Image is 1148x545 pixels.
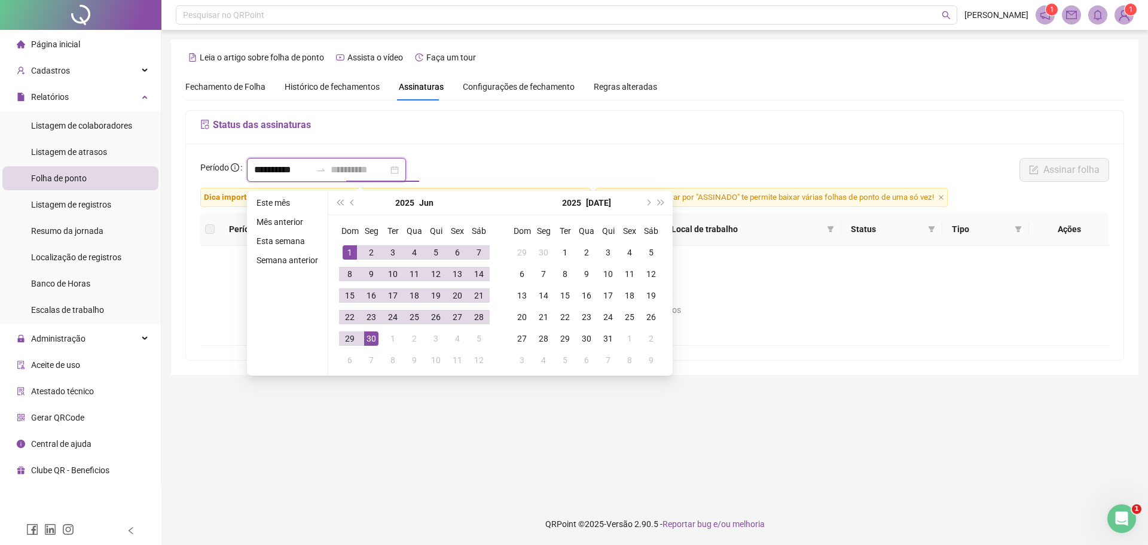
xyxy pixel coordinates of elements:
div: 29 [343,331,357,346]
span: Dica importante: [204,193,265,202]
button: month panel [419,191,433,215]
div: 19 [644,288,658,303]
div: 13 [450,267,465,281]
div: 12 [644,267,658,281]
td: 2025-08-09 [640,349,662,371]
span: Fechamento de Folha [185,82,265,92]
div: 8 [386,353,400,367]
div: 28 [536,331,551,346]
td: 2025-08-05 [554,349,576,371]
td: 2025-06-13 [447,263,468,285]
td: 2025-08-07 [597,349,619,371]
div: 25 [622,310,637,324]
td: 2025-06-02 [361,242,382,263]
div: 5 [644,245,658,260]
div: 6 [579,353,594,367]
div: 30 [579,331,594,346]
td: 2025-07-10 [425,349,447,371]
td: 2025-06-12 [425,263,447,285]
span: youtube [336,53,344,62]
td: 2025-06-17 [382,285,404,306]
span: Assista o vídeo [347,53,403,62]
th: Qua [404,220,425,242]
td: 2025-06-19 [425,285,447,306]
td: 2025-07-22 [554,306,576,328]
span: filter [1015,226,1022,233]
th: Sáb [468,220,490,242]
span: filter [926,220,938,238]
div: 5 [558,353,572,367]
td: 2025-06-18 [404,285,425,306]
div: 22 [558,310,572,324]
th: Dom [339,220,361,242]
span: Tipo [952,223,1010,236]
div: 2 [407,331,422,346]
td: 2025-08-02 [640,328,662,349]
li: Esta semana [252,234,323,248]
button: next-year [641,191,654,215]
sup: Atualize o seu contato no menu Meus Dados [1125,4,1137,16]
div: 6 [450,245,465,260]
td: 2025-07-11 [447,349,468,371]
iframe: Intercom live chat [1107,504,1136,533]
th: Seg [361,220,382,242]
td: 2025-07-11 [619,263,640,285]
td: 2025-08-06 [576,349,597,371]
div: 12 [429,267,443,281]
span: file-text [188,53,197,62]
td: 2025-06-29 [339,328,361,349]
div: 7 [601,353,615,367]
td: 2025-08-03 [511,349,533,371]
span: Reportar bug e/ou melhoria [662,519,765,529]
td: 2025-07-07 [533,263,554,285]
td: 2025-07-15 [554,285,576,306]
td: 2025-07-16 [576,285,597,306]
td: 2025-06-30 [533,242,554,263]
span: Filtrar por "PENDENTE GESTOR" te permite assinar várias folhas de ponto de uma só vez! [200,188,591,207]
td: 2025-06-24 [382,306,404,328]
th: Período [219,213,312,246]
td: 2025-08-04 [533,349,554,371]
span: Regras alteradas [594,83,657,91]
div: 1 [343,245,357,260]
td: 2025-07-08 [554,263,576,285]
span: 1 [1129,5,1133,14]
div: 1 [558,245,572,260]
th: Qua [576,220,597,242]
span: Cadastros [31,66,70,75]
span: notification [1040,10,1051,20]
div: 21 [472,288,486,303]
td: 2025-07-05 [640,242,662,263]
div: 19 [429,288,443,303]
span: Central de ajuda [31,439,91,449]
td: 2025-06-14 [468,263,490,285]
div: 2 [579,245,594,260]
td: 2025-07-29 [554,328,576,349]
th: Sáb [640,220,662,242]
td: 2025-07-04 [619,242,640,263]
span: filter [928,226,935,233]
div: 6 [515,267,529,281]
div: 6 [343,353,357,367]
span: history [415,53,423,62]
h5: Status das assinaturas [200,118,1109,132]
th: Ter [382,220,404,242]
td: 2025-06-21 [468,285,490,306]
td: 2025-07-12 [640,263,662,285]
td: 2025-07-13 [511,285,533,306]
span: Aceite de uso [31,360,80,370]
td: 2025-06-25 [404,306,425,328]
div: 2 [364,245,378,260]
div: 30 [364,331,378,346]
span: 1 [1050,5,1054,14]
div: 1 [622,331,637,346]
div: 16 [579,288,594,303]
span: Histórico de fechamentos [285,82,380,92]
td: 2025-07-25 [619,306,640,328]
div: 21 [536,310,551,324]
div: 20 [450,288,465,303]
div: 15 [343,288,357,303]
div: 27 [450,310,465,324]
div: 3 [601,245,615,260]
td: 2025-06-29 [511,242,533,263]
